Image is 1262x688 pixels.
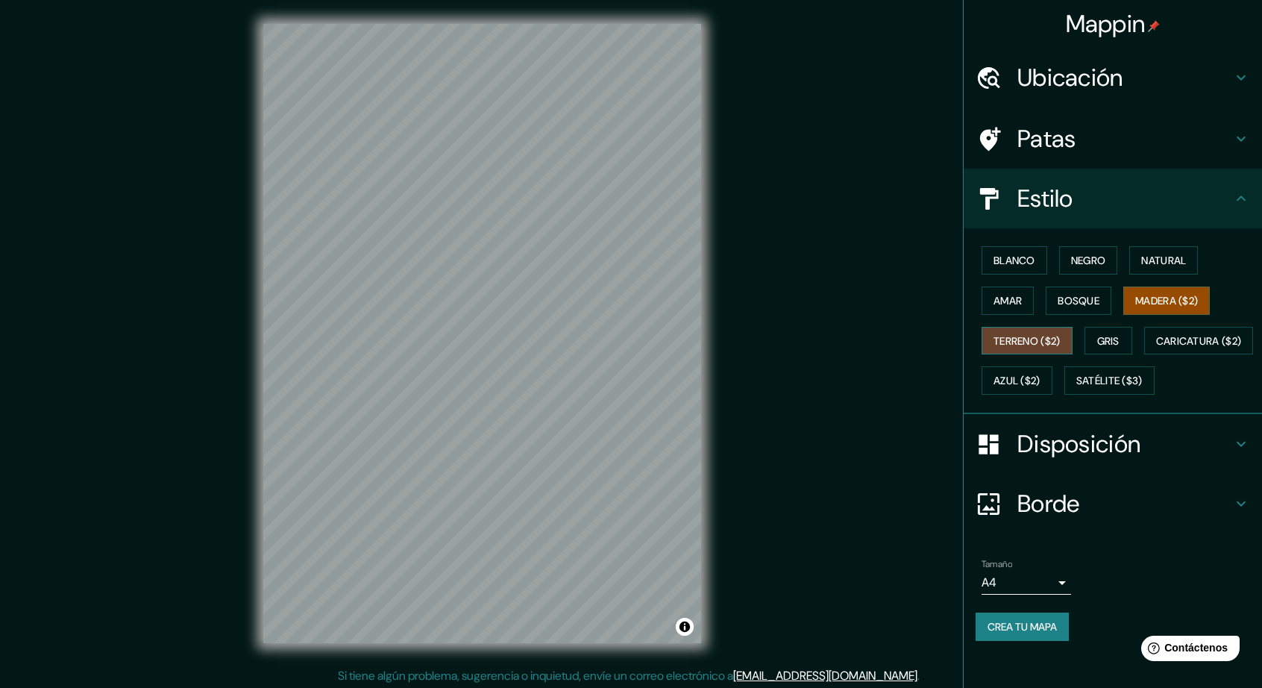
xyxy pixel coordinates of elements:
[982,246,1047,275] button: Blanco
[1084,327,1132,355] button: Gris
[976,613,1069,641] button: Crea tu mapa
[982,558,1012,570] font: Tamaño
[982,287,1034,315] button: Amar
[1017,428,1140,460] font: Disposición
[1066,8,1146,40] font: Mappin
[1017,123,1076,154] font: Patas
[1097,334,1120,348] font: Gris
[1017,183,1073,214] font: Estilo
[993,254,1035,267] font: Blanco
[676,618,694,636] button: Activar o desactivar atribución
[988,620,1057,634] font: Crea tu mapa
[1071,254,1106,267] font: Negro
[964,169,1262,228] div: Estilo
[1017,62,1123,93] font: Ubicación
[964,109,1262,169] div: Patas
[338,668,733,684] font: Si tiene algún problema, sugerencia o inquietud, envíe un correo electrónico a
[1144,327,1254,355] button: Caricatura ($2)
[1141,254,1186,267] font: Natural
[1148,20,1160,32] img: pin-icon.png
[1129,246,1198,275] button: Natural
[917,668,920,684] font: .
[1059,246,1118,275] button: Negro
[1123,287,1210,315] button: Madera ($2)
[982,366,1052,395] button: Azul ($2)
[1046,287,1111,315] button: Bosque
[982,327,1073,355] button: Terreno ($2)
[964,474,1262,534] div: Borde
[1156,334,1242,348] font: Caricatura ($2)
[1135,294,1198,307] font: Madera ($2)
[982,575,996,590] font: A4
[922,667,925,684] font: .
[1058,294,1099,307] font: Bosque
[964,48,1262,107] div: Ubicación
[993,375,1040,388] font: Azul ($2)
[920,667,922,684] font: .
[733,668,917,684] a: [EMAIL_ADDRESS][DOMAIN_NAME]
[964,414,1262,474] div: Disposición
[263,24,701,643] canvas: Mapa
[993,334,1061,348] font: Terreno ($2)
[1064,366,1155,395] button: Satélite ($3)
[1076,375,1143,388] font: Satélite ($3)
[1129,630,1246,672] iframe: Lanzador de widgets de ayuda
[1017,488,1080,519] font: Borde
[982,571,1071,595] div: A4
[993,294,1022,307] font: Amar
